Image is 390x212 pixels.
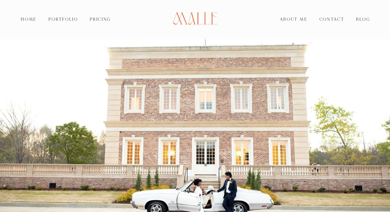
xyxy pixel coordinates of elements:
a: Contact [314,15,350,24]
a: Home [15,15,43,24]
a: Portfolio [43,15,84,24]
img: Mallé Photography Co. [164,3,226,37]
a: About Me [274,15,314,24]
a: Blog [350,15,376,24]
a: Pricing [84,15,117,24]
